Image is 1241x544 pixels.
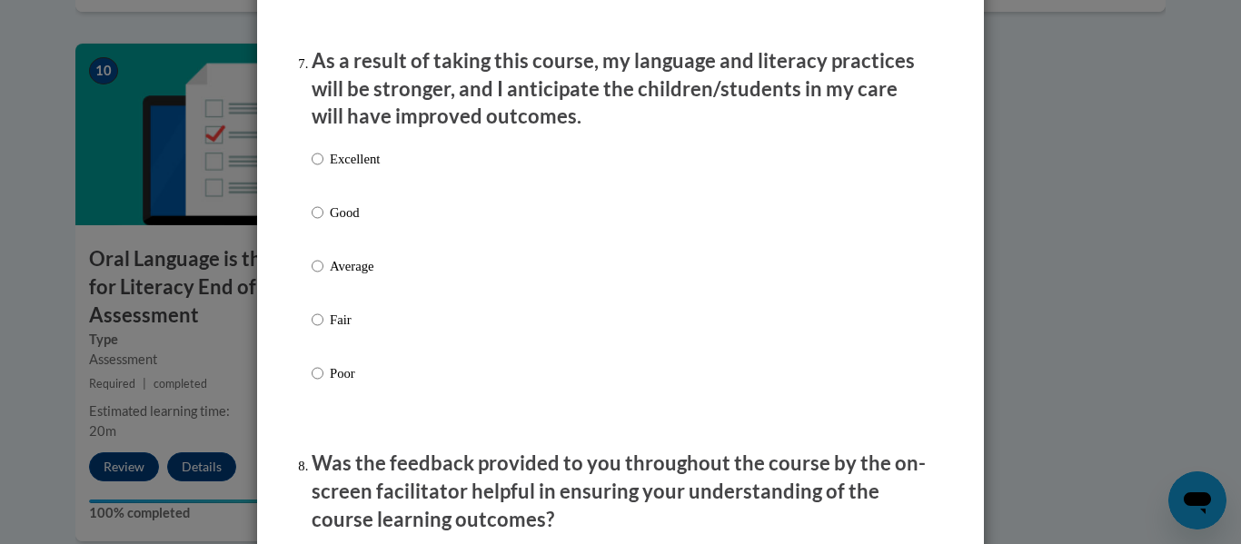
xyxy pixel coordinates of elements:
input: Fair [312,310,323,330]
input: Good [312,203,323,223]
p: Was the feedback provided to you throughout the course by the on-screen facilitator helpful in en... [312,450,929,533]
input: Average [312,256,323,276]
input: Excellent [312,149,323,169]
p: Poor [330,363,380,383]
p: As a result of taking this course, my language and literacy practices will be stronger, and I ant... [312,47,929,131]
p: Average [330,256,380,276]
p: Good [330,203,380,223]
p: Excellent [330,149,380,169]
p: Fair [330,310,380,330]
input: Poor [312,363,323,383]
